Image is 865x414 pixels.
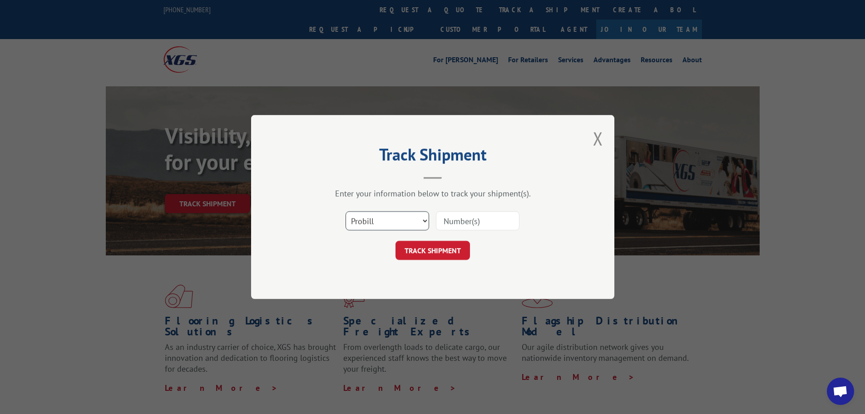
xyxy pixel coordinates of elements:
div: Open chat [827,378,854,405]
h2: Track Shipment [297,148,569,165]
button: Close modal [593,126,603,150]
input: Number(s) [436,211,519,230]
div: Enter your information below to track your shipment(s). [297,188,569,199]
button: TRACK SHIPMENT [395,241,470,260]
